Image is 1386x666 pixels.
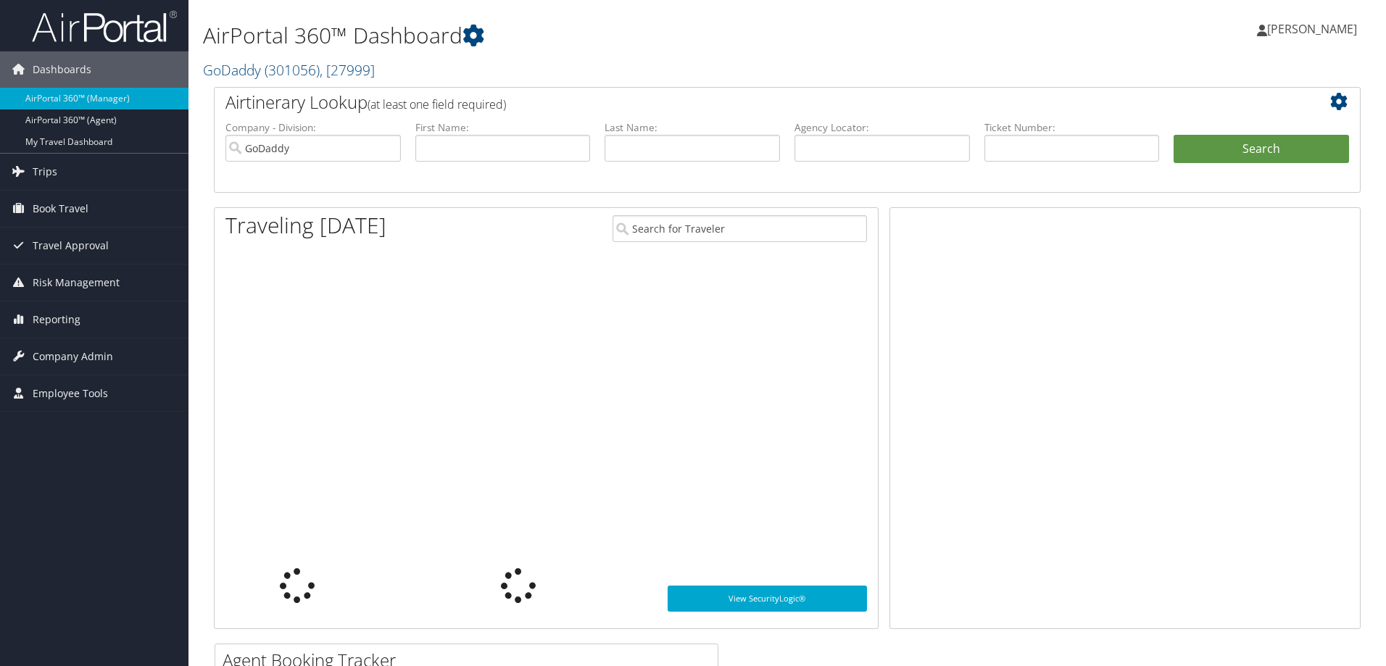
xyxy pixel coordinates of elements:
[1257,7,1372,51] a: [PERSON_NAME]
[32,9,177,43] img: airportal-logo.png
[794,120,970,135] label: Agency Locator:
[225,90,1253,115] h2: Airtinerary Lookup
[368,96,506,112] span: (at least one field required)
[668,586,867,612] a: View SecurityLogic®
[225,210,386,241] h1: Traveling [DATE]
[33,375,108,412] span: Employee Tools
[415,120,591,135] label: First Name:
[1174,135,1349,164] button: Search
[984,120,1160,135] label: Ticket Number:
[33,51,91,88] span: Dashboards
[33,228,109,264] span: Travel Approval
[1267,21,1357,37] span: [PERSON_NAME]
[33,154,57,190] span: Trips
[605,120,780,135] label: Last Name:
[225,120,401,135] label: Company - Division:
[265,60,320,80] span: ( 301056 )
[203,20,982,51] h1: AirPortal 360™ Dashboard
[33,301,80,338] span: Reporting
[33,265,120,301] span: Risk Management
[613,215,867,242] input: Search for Traveler
[320,60,375,80] span: , [ 27999 ]
[33,191,88,227] span: Book Travel
[33,338,113,375] span: Company Admin
[203,60,375,80] a: GoDaddy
